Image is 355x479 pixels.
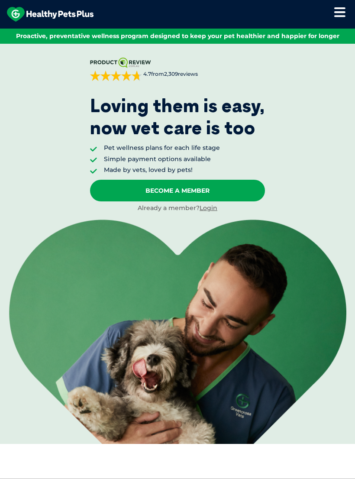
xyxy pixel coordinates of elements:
span: Proactive, preventative wellness program designed to keep your pet healthier and happier for longer [16,32,339,40]
img: <p>Loving them is easy, <br /> now vet care is too</p> [9,220,346,444]
a: 4.7from2,309reviews [90,58,265,81]
strong: 4.7 [143,71,151,77]
div: 4.7 out of 5 stars [90,71,142,81]
img: hpp-logo [7,7,94,22]
a: Become A Member [90,180,265,201]
li: Made by vets, loved by pets! [104,166,220,175]
li: Simple payment options available [104,155,220,164]
li: Pet wellness plans for each life stage [104,144,220,152]
span: from [142,71,198,78]
div: Already a member? [90,204,265,213]
a: Login [200,204,217,212]
p: Loving them is easy, now vet care is too [90,95,265,139]
span: 2,309 reviews [164,71,198,77]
